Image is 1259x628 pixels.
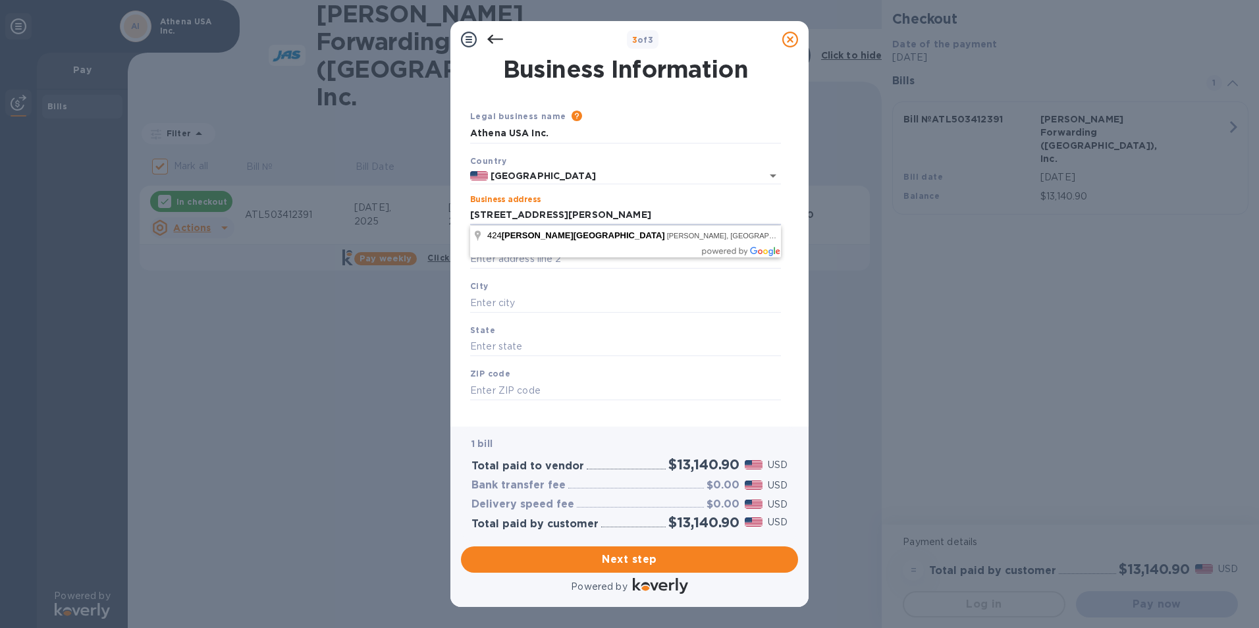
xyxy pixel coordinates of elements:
img: Logo [633,578,688,594]
span: 424 [487,230,667,240]
input: Select country [488,168,744,184]
h3: Delivery speed fee [471,498,574,511]
b: 1 bill [471,438,493,449]
h2: $13,140.90 [668,514,739,531]
img: USD [745,460,763,469]
p: USD [768,498,788,511]
h3: Bank transfer fee [471,479,566,492]
h3: $0.00 [707,479,739,492]
span: [PERSON_NAME][GEOGRAPHIC_DATA] [502,230,665,240]
p: USD [768,479,788,492]
img: US [470,171,488,180]
label: Business address [470,196,541,204]
input: Enter legal business name [470,124,781,144]
p: Powered by [571,580,627,594]
h3: Total paid by customer [471,518,599,531]
b: ZIP code [470,369,510,379]
img: USD [745,481,763,490]
p: USD [768,515,788,529]
input: Enter city [470,293,781,313]
b: Legal business name [470,111,566,121]
img: USD [745,517,763,527]
h1: Business Information [468,55,784,83]
input: Enter ZIP code [470,380,781,400]
b: State [470,325,495,335]
button: Open [764,167,782,185]
img: USD [745,500,763,509]
b: City [470,281,489,291]
h3: $0.00 [707,498,739,511]
input: Enter address [470,205,781,225]
input: Enter state [470,337,781,357]
span: [PERSON_NAME], [GEOGRAPHIC_DATA], [GEOGRAPHIC_DATA] [667,232,886,240]
p: USD [768,458,788,472]
h3: Total paid to vendor [471,460,584,473]
button: Next step [461,546,798,573]
input: Enter address line 2 [470,249,781,269]
span: 3 [632,35,637,45]
b: Country [470,156,507,166]
h2: $13,140.90 [668,456,739,473]
b: of 3 [632,35,654,45]
span: Next step [471,552,788,567]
